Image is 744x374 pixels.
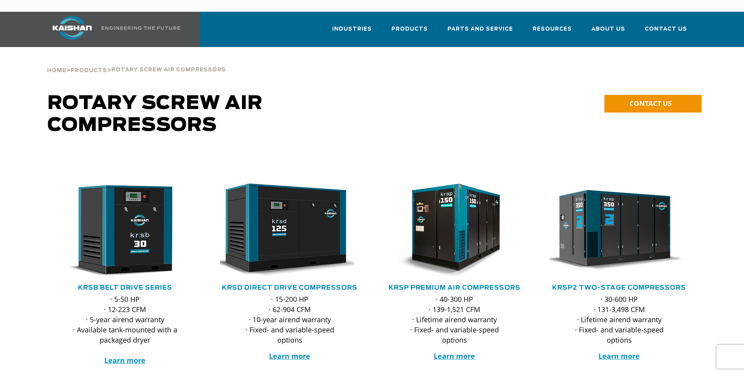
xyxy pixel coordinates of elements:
span: Rotary Screw Air Compressors [111,67,226,73]
span: Contact Us [645,25,687,34]
a: Learn more [598,351,640,361]
a: Learn more [104,356,146,365]
span: Industries [332,25,372,34]
a: Products [391,19,428,45]
a: Home [47,67,66,74]
img: krsd125 [214,183,354,278]
p: · 5-50 HP · 12-223 CFM · 5-year airend warranty · Available tank-mounted with a packaged dryer [71,294,179,365]
a: KRSB Belt Drive Series [78,285,172,291]
a: Parts and Service [447,19,513,45]
img: krsp350 [544,183,683,278]
a: CONTACT US [604,95,702,113]
a: KRSP2 Two-Stage Compressors [552,285,686,291]
div: krsp150 [385,183,524,278]
span: Products [71,68,107,73]
span: Home [47,68,66,73]
a: Contact Us [645,19,687,45]
a: KRSP Premium Air Compressors [389,285,520,291]
a: Learn more [269,351,310,361]
a: Kaishan USA [43,12,182,47]
a: Learn more [434,351,475,361]
p: · 15-200 HP · 62-904 CFM · 10-year airend warranty · Fixed- and variable-speed options [236,294,344,345]
a: KRSD Direct Drive Compressors [222,285,357,291]
img: kaishan logo [43,16,102,40]
div: krsp350 [549,183,689,278]
a: Resources [533,19,572,45]
span: Products [391,25,428,34]
span: Parts and Service [447,25,513,34]
a: Industries [332,19,372,45]
span: Rotary Screw Air Compressors [47,94,263,135]
p: · 40-300 HP · 139-1,521 CFM · Lifetime airend warranty · Fixed- and variable-speed options [400,294,509,345]
p: · 30-600 HP · 131-3,498 CFM · Lifetime airend warranty · Fixed- and variable-speed options [565,294,673,345]
img: krsb30 [49,183,189,278]
span: About Us [591,25,625,34]
span: Resources [533,25,572,34]
a: About Us [591,19,625,45]
img: krsp150 [379,183,518,278]
div: krsd125 [220,183,360,278]
img: Engineering the future [102,26,180,30]
span: CONTACT US [629,99,671,108]
div: > > [47,47,226,77]
a: Products [71,67,107,74]
div: krsb30 [55,183,195,278]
